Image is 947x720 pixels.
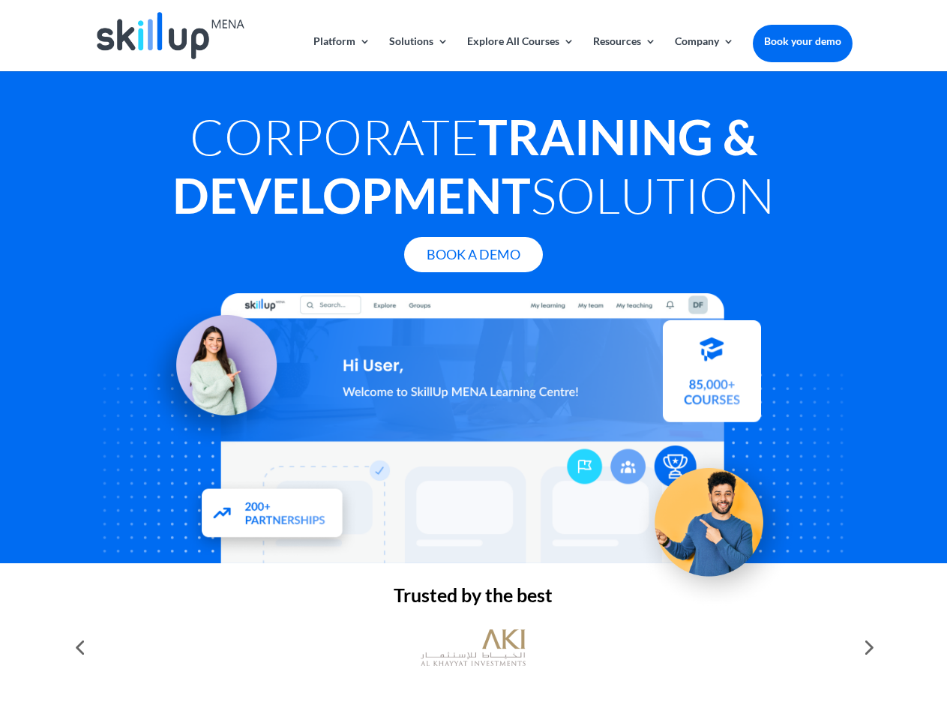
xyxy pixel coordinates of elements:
[633,436,799,603] img: Upskill your workforce - SkillUp
[97,12,244,59] img: Skillup Mena
[697,558,947,720] iframe: Chat Widget
[404,237,543,272] a: Book A Demo
[593,36,656,71] a: Resources
[663,326,761,428] img: Courses library - SkillUp MENA
[389,36,448,71] a: Solutions
[421,621,526,673] img: al khayyat investments logo
[753,25,853,58] a: Book your demo
[675,36,734,71] a: Company
[186,474,360,556] img: Partners - SkillUp Mena
[172,107,757,224] strong: Training & Development
[313,36,370,71] a: Platform
[94,107,852,232] h1: Corporate Solution
[94,586,852,612] h2: Trusted by the best
[140,298,292,450] img: Learning Management Solution - SkillUp
[467,36,574,71] a: Explore All Courses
